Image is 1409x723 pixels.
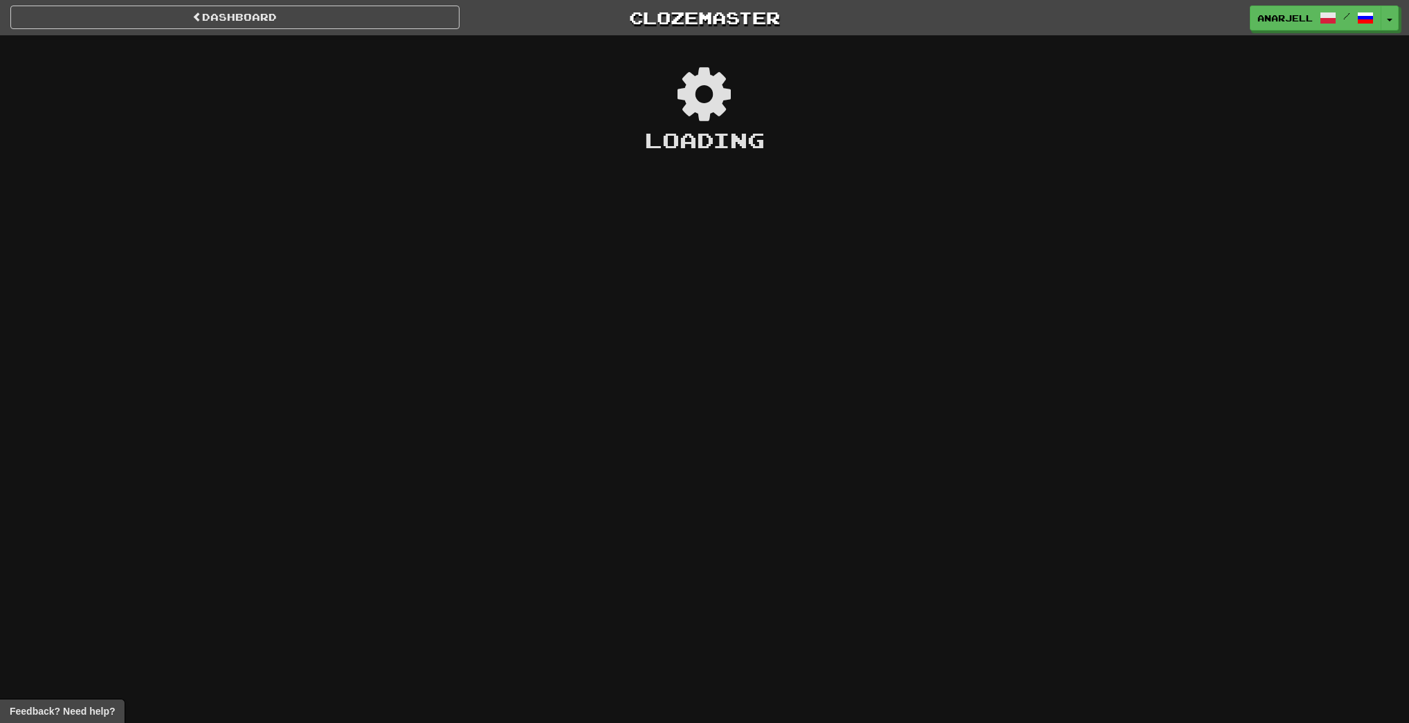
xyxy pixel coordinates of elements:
[10,704,115,718] span: Open feedback widget
[480,6,929,30] a: Clozemaster
[1257,12,1313,24] span: Anarjell
[1343,11,1350,21] span: /
[10,6,460,29] a: Dashboard
[1250,6,1381,30] a: Anarjell /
